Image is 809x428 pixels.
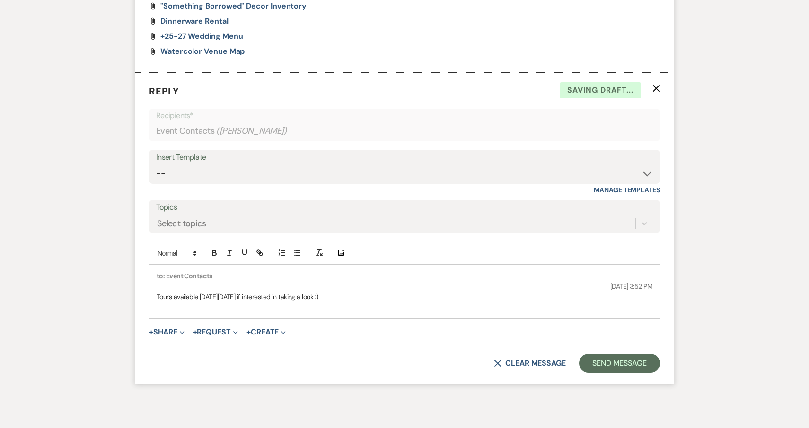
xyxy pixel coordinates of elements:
[149,328,185,336] button: Share
[579,354,660,373] button: Send Message
[149,85,179,97] span: Reply
[160,16,229,26] span: Dinnerware Rental
[160,48,245,55] a: Watercolor Venue Map
[193,328,197,336] span: +
[160,46,245,56] span: Watercolor Venue Map
[494,360,566,367] button: Clear message
[610,282,652,291] span: [DATE] 3:52 PM
[156,151,653,164] div: Insert Template
[160,17,229,25] a: Dinnerware Rental
[149,328,153,336] span: +
[160,33,243,40] a: +25-27 Wedding Menu
[157,292,318,301] span: Tours available [DATE][DATE] if interested in taking a look :)
[246,328,286,336] button: Create
[156,201,653,214] label: Topics
[246,328,251,336] span: +
[156,110,653,122] p: Recipients*
[216,125,287,137] span: ( [PERSON_NAME] )
[160,2,307,10] a: "Something Borrowed" Decor Inventory
[560,82,641,98] span: Saving draft...
[160,31,243,41] span: +25-27 Wedding Menu
[594,186,660,194] a: Manage Templates
[193,328,238,336] button: Request
[160,1,307,11] span: "Something Borrowed" Decor Inventory
[156,122,653,140] div: Event Contacts
[157,217,206,230] div: Select topics
[157,272,212,280] strong: to: Event Contacts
